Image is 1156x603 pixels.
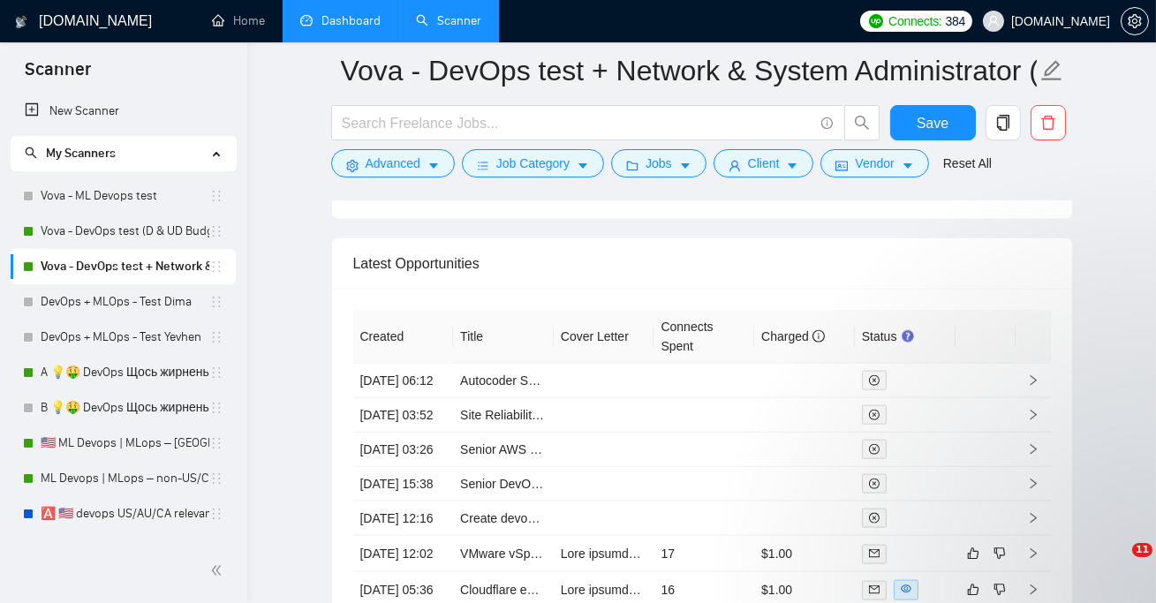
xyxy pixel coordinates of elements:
span: copy [986,115,1020,131]
a: homeHome [212,13,265,28]
span: 384 [946,11,965,31]
li: Vova - ML Devops test [11,178,236,214]
span: 11 [1132,543,1152,557]
a: Autocoder Software Architect for Modular Code Generation (Innovative) [460,373,851,388]
li: 🅰️ 🇺🇸 devops US/AU/CA relevant exp - [11,496,236,531]
span: Job Category [496,154,570,173]
span: info-circle [821,117,833,129]
td: 17 [654,536,754,572]
li: DevOps + MLOps - Test Dima [11,284,236,320]
div: Tooltip anchor [900,328,916,344]
span: idcard [835,159,848,172]
td: Create devops pipelines, use bicep to deploy resources to Azure [453,501,554,536]
img: upwork-logo.png [869,14,883,28]
span: holder [209,224,223,238]
span: My Scanners [46,146,116,161]
span: Vendor [855,154,894,173]
span: like [967,583,979,597]
span: delete [1031,115,1065,131]
button: dislike [989,579,1010,600]
span: close-circle [869,375,880,386]
button: folderJobscaret-down [611,149,706,177]
input: Scanner name... [341,49,1037,93]
span: holder [209,401,223,415]
a: setting [1121,14,1149,28]
td: [DATE] 03:52 [353,398,454,433]
span: Charged [761,329,825,343]
span: eye [901,584,911,594]
td: [DATE] 15:38 [353,467,454,501]
button: setting [1121,7,1149,35]
span: folder [626,159,638,172]
span: double-left [210,562,228,579]
span: holder [209,471,223,486]
button: idcardVendorcaret-down [820,149,928,177]
li: New Scanner [11,94,236,129]
a: Vova - DevOps test + Network & System Administrator (D & UD Budget) [41,249,209,284]
li: Vova - DevOps test (D & UD Budget) [11,214,236,249]
span: dislike [994,583,1006,597]
div: Latest Opportunities [353,238,1051,289]
span: user [729,159,741,172]
span: Connects: [888,11,941,31]
th: Status [855,310,956,364]
a: VMware vSphere Install Configure & Manage 8.0 [460,546,729,561]
a: 🅰️ 🇺🇸 devops US/AU/CA relevant exp - [41,496,209,531]
span: right [1027,584,1039,596]
span: holder [209,330,223,344]
span: Advanced [366,154,420,173]
span: bars [477,159,489,172]
td: Site Reliability Engineer with Datadog, ELK, Jenkins, and Kubernetes Expertise [453,398,554,433]
button: barsJob Categorycaret-down [462,149,604,177]
li: 🅱️ 🇺🇸 devops US/AU/CA relevant exp [11,531,236,567]
a: DevOps + MLOps - Test Yevhen [41,320,209,355]
span: edit [1040,59,1063,82]
a: Site Reliability Engineer with Datadog, [PERSON_NAME], [PERSON_NAME], and Kubernetes Expertise [460,408,1032,422]
a: Vova - ML Devops test [41,178,209,214]
span: holder [209,507,223,521]
button: settingAdvancedcaret-down [331,149,455,177]
a: B 💡🤑 DevOps Щось жирненьке - [41,390,209,426]
span: holder [209,366,223,380]
td: Senior AWS Serverless / DevOps Engineer (CDK Migration & Cross-Account Setup) [453,433,554,467]
span: Jobs [646,154,672,173]
a: Vova - DevOps test (D & UD Budget) [41,214,209,249]
button: search [844,105,880,140]
td: Senior DevOps Engineer / Cloud Architect for AWS Serverless and Azure Infrastructure Projects [453,467,554,501]
span: close-circle [869,410,880,420]
span: search [25,147,37,159]
span: caret-down [577,159,589,172]
span: right [1027,374,1039,387]
a: Create devops pipelines, use bicep to deploy resources to Azure [460,511,812,525]
img: logo [15,8,27,36]
a: dashboardDashboard [300,13,381,28]
li: 🇺🇸 ML Devops | MLops – US/CA/AU - test: bid in range 90% [11,426,236,461]
span: caret-down [902,159,914,172]
a: Senior AWS Serverless / DevOps Engineer (CDK Migration & Cross-Account Setup) [460,442,920,456]
span: info-circle [812,330,825,343]
span: setting [1122,14,1148,28]
span: search [845,115,879,131]
button: Save [890,105,976,140]
a: Senior DevOps Engineer / Cloud Architect for AWS Serverless and Azure Infrastructure Projects [460,477,984,491]
a: ML Devops | MLops – non-US/CA/AU - test: bid in range 90% [41,461,209,496]
li: DevOps + MLOps - Test Yevhen [11,320,236,355]
span: Scanner [11,57,105,94]
span: user [987,15,1000,27]
span: caret-down [786,159,798,172]
td: [DATE] 12:02 [353,536,454,572]
iframe: Intercom live chat [1096,543,1138,585]
span: Save [917,112,948,134]
td: [DATE] 06:12 [353,364,454,398]
td: [DATE] 03:26 [353,433,454,467]
a: searchScanner [416,13,481,28]
a: Cloudflare email protection integration with Google [460,583,737,597]
span: holder [209,189,223,203]
span: mail [869,584,880,595]
input: Search Freelance Jobs... [342,112,813,134]
iframe: Intercom notifications сообщение [803,432,1156,555]
span: caret-down [427,159,440,172]
a: Reset All [943,154,992,173]
li: ML Devops | MLops – non-US/CA/AU - test: bid in range 90% [11,461,236,496]
td: Autocoder Software Architect for Modular Code Generation (Innovative) [453,364,554,398]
